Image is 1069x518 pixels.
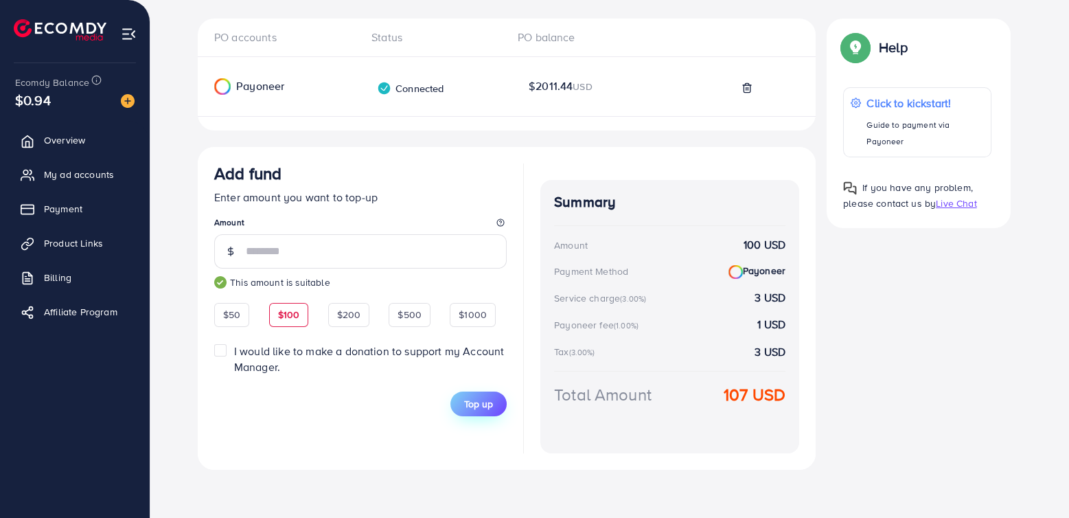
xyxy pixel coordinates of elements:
[234,344,504,374] span: I would like to make a donation to support my Account Manager.
[10,161,139,188] a: My ad accounts
[223,308,240,322] span: $50
[866,117,984,150] p: Guide to payment via Payoneer
[10,298,139,326] a: Affiliate Program
[757,317,785,333] strong: 1 USD
[866,95,984,111] p: Click to kickstart!
[10,195,139,223] a: Payment
[554,238,588,252] div: Amount
[529,78,593,94] span: $2011.44
[450,392,507,416] button: Top up
[936,196,976,210] span: Live Chat
[614,320,639,331] small: (1.00%)
[843,181,857,195] img: Popup guide
[464,397,493,411] span: Top up
[554,383,652,407] div: Total Amount
[755,344,785,360] strong: 3 USD
[44,305,117,319] span: Affiliate Program
[507,30,653,45] div: PO balance
[620,293,646,304] small: (3.00%)
[568,347,595,358] small: (3.00%)
[214,275,507,289] small: This amount is suitable
[14,19,106,41] img: logo
[10,229,139,257] a: Product Links
[377,81,391,95] img: verified
[554,345,599,359] div: Tax
[879,39,908,56] p: Help
[398,308,422,322] span: $500
[121,94,135,108] img: image
[44,133,85,147] span: Overview
[554,194,785,211] h4: Summary
[360,30,507,45] div: Status
[843,181,973,210] span: If you have any problem, please contact us by
[459,308,487,322] span: $1000
[214,189,507,205] p: Enter amount you want to top-up
[554,318,643,332] div: Payoneer fee
[843,35,868,60] img: Popup guide
[744,237,785,253] strong: 100 USD
[10,264,139,291] a: Billing
[121,26,137,42] img: menu
[554,291,650,305] div: Service charge
[15,90,51,110] span: $0.94
[214,216,507,234] legend: Amount
[337,308,361,322] span: $200
[214,164,281,183] h3: Add fund
[755,290,785,306] strong: 3 USD
[728,265,743,280] img: Payoneer
[728,264,785,279] strong: Payoneer
[214,276,227,289] img: guide
[1011,456,1059,508] iframe: Chat
[554,264,628,278] div: Payment Method
[10,126,139,154] a: Overview
[724,383,785,407] strong: 107 USD
[44,236,103,250] span: Product Links
[15,76,89,89] span: Ecomdy Balance
[278,308,300,322] span: $100
[198,78,336,95] div: Payoneer
[573,80,592,93] span: USD
[44,271,71,284] span: Billing
[44,168,114,181] span: My ad accounts
[377,81,444,95] div: Connected
[214,30,360,45] div: PO accounts
[44,202,82,216] span: Payment
[214,78,231,95] img: Payoneer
